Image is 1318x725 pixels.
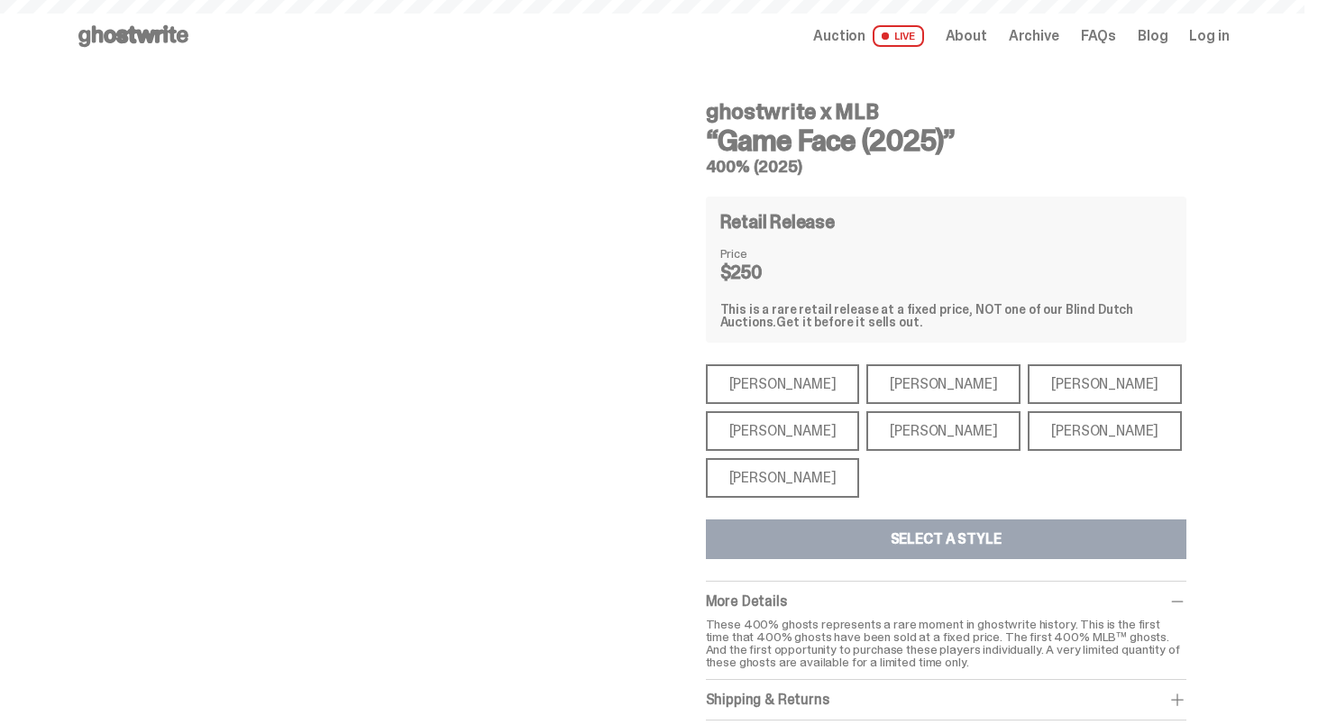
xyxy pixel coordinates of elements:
[706,592,787,610] span: More Details
[720,303,1172,328] div: This is a rare retail release at a fixed price, NOT one of our Blind Dutch Auctions.
[720,213,835,231] h4: Retail Release
[776,314,922,330] span: Get it before it sells out.
[1081,29,1116,43] a: FAQs
[866,364,1021,404] div: [PERSON_NAME]
[706,618,1186,668] p: These 400% ghosts represents a rare moment in ghostwrite history. This is the first time that 400...
[706,411,860,451] div: [PERSON_NAME]
[706,519,1186,559] button: Select a Style
[706,101,1186,123] h4: ghostwrite x MLB
[1138,29,1167,43] a: Blog
[813,29,865,43] span: Auction
[813,25,923,47] a: Auction LIVE
[706,364,860,404] div: [PERSON_NAME]
[1028,411,1182,451] div: [PERSON_NAME]
[946,29,987,43] a: About
[706,458,860,498] div: [PERSON_NAME]
[706,126,1186,155] h3: “Game Face (2025)”
[1189,29,1229,43] a: Log in
[706,159,1186,175] h5: 400% (2025)
[720,247,810,260] dt: Price
[1009,29,1059,43] a: Archive
[720,263,810,281] dd: $250
[1028,364,1182,404] div: [PERSON_NAME]
[866,411,1021,451] div: [PERSON_NAME]
[891,532,1002,546] div: Select a Style
[706,691,1186,709] div: Shipping & Returns
[873,25,924,47] span: LIVE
